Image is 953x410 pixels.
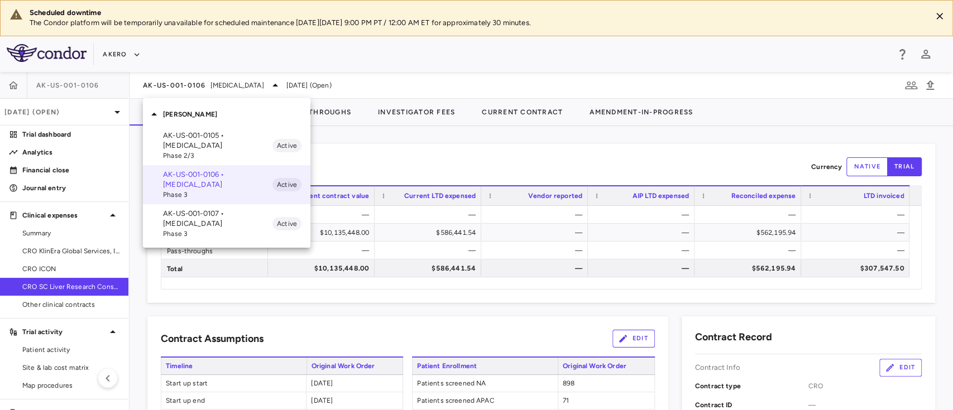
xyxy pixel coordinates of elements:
span: Phase 2/3 [163,151,272,161]
span: Active [272,141,301,151]
span: Phase 3 [163,190,272,200]
p: AK-US-001-0106 • [MEDICAL_DATA] [163,170,272,190]
div: AK-US-001-0107 • [MEDICAL_DATA]Phase 3Active [143,204,310,243]
span: Phase 3 [163,229,272,239]
div: [PERSON_NAME] [143,103,310,126]
div: AK-US-001-0105 • [MEDICAL_DATA]Phase 2/3Active [143,126,310,165]
span: Active [272,219,301,229]
p: AK-US-001-0107 • [MEDICAL_DATA] [163,209,272,229]
p: AK-US-001-0105 • [MEDICAL_DATA] [163,131,272,151]
span: Active [272,180,301,190]
p: [PERSON_NAME] [163,109,310,119]
div: AK-US-001-0106 • [MEDICAL_DATA]Phase 3Active [143,165,310,204]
